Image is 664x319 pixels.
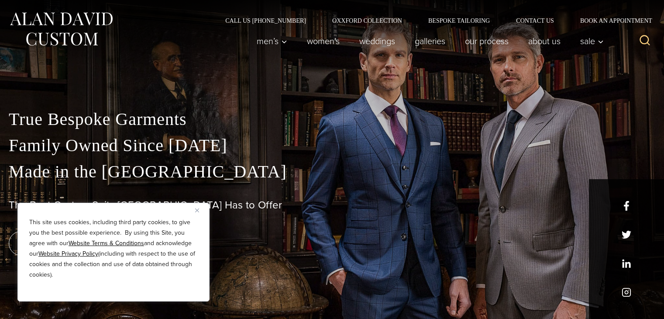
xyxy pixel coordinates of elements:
button: View Search Form [634,31,655,52]
span: Sale [580,37,604,45]
a: Women’s [297,32,350,50]
a: Call Us [PHONE_NUMBER] [212,17,319,24]
nav: Secondary Navigation [212,17,655,24]
a: weddings [350,32,405,50]
img: Alan David Custom [9,10,114,49]
a: Our Process [455,32,519,50]
span: Men’s [257,37,287,45]
a: book an appointment [9,231,131,256]
h1: The Best Custom Suits [GEOGRAPHIC_DATA] Has to Offer [9,199,655,212]
a: Galleries [405,32,455,50]
a: Website Terms & Conditions [69,239,144,248]
a: About Us [519,32,571,50]
img: Close [195,208,199,212]
a: Bespoke Tailoring [415,17,503,24]
a: Website Privacy Policy [38,249,98,258]
nav: Primary Navigation [247,32,609,50]
a: Contact Us [503,17,567,24]
button: Close [195,205,206,215]
a: Book an Appointment [567,17,655,24]
p: True Bespoke Garments Family Owned Since [DATE] Made in the [GEOGRAPHIC_DATA] [9,106,655,185]
p: This site uses cookies, including third party cookies, to give you the best possible experience. ... [29,217,198,280]
a: Oxxford Collection [319,17,415,24]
